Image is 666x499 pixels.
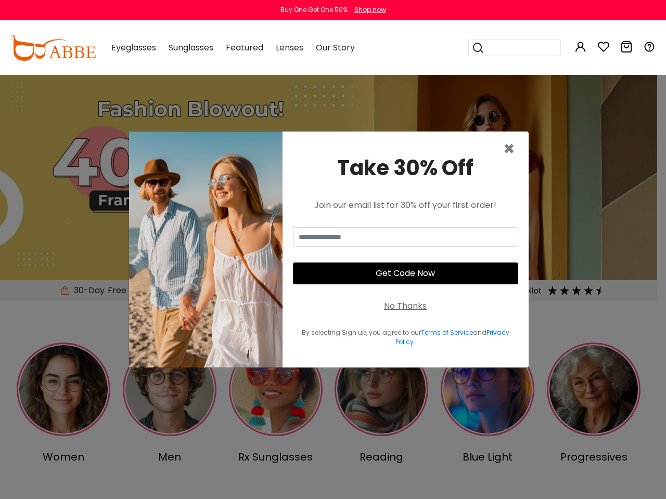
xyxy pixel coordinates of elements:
[384,300,427,312] div: No Thanks
[293,328,518,347] div: By selecting Sign up, you agree to our and .
[280,5,348,15] div: Buy One Get One 50%
[293,199,518,212] div: Join our email list for 30% off your first order!
[421,328,473,337] a: Terms of Service
[10,35,96,61] img: abbeglasses.com
[503,136,515,162] span: ×
[293,152,518,183] div: Take 30% Off
[129,132,283,367] img: welcome
[354,5,386,15] div: Shop now
[395,328,509,346] a: Privacy Policy
[293,262,518,284] button: Get Code Now
[169,42,213,54] span: Sunglasses
[276,42,303,54] span: Lenses
[316,42,355,54] span: Our Story
[111,42,156,54] span: Eyeglasses
[503,140,515,159] button: Close
[226,42,263,54] span: Featured
[349,5,386,14] a: Shop now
